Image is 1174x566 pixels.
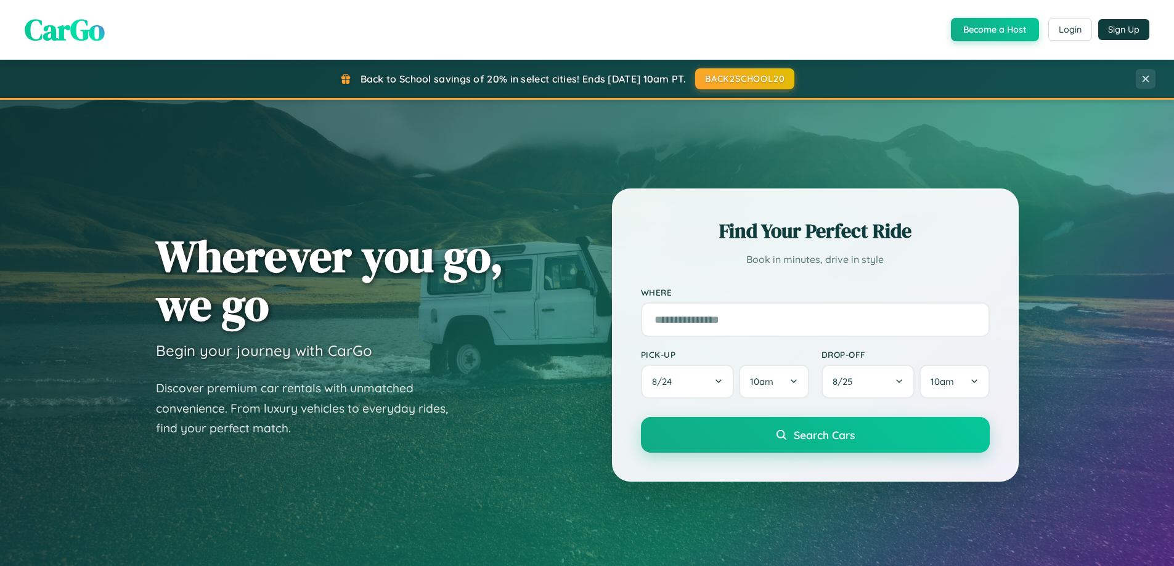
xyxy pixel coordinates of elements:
button: 8/24 [641,365,735,398]
button: BACK2SCHOOL20 [695,68,794,89]
p: Book in minutes, drive in style [641,251,990,269]
h3: Begin your journey with CarGo [156,341,372,360]
button: Sign Up [1098,19,1149,40]
button: Become a Host [951,18,1039,41]
label: Where [641,287,990,297]
span: Back to School savings of 20% in select cities! Ends [DATE] 10am PT. [361,73,686,85]
button: 10am [919,365,989,398]
label: Drop-off [821,349,990,360]
button: Search Cars [641,417,990,453]
span: 8 / 24 [652,376,678,387]
button: 10am [739,365,809,398]
label: Pick-up [641,349,809,360]
span: CarGo [25,9,105,50]
h1: Wherever you go, we go [156,232,503,329]
span: 10am [750,376,773,387]
span: 10am [931,376,954,387]
button: 8/25 [821,365,915,398]
span: Search Cars [794,428,855,442]
h2: Find Your Perfect Ride [641,217,990,245]
button: Login [1048,18,1092,41]
p: Discover premium car rentals with unmatched convenience. From luxury vehicles to everyday rides, ... [156,378,464,439]
span: 8 / 25 [833,376,858,387]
